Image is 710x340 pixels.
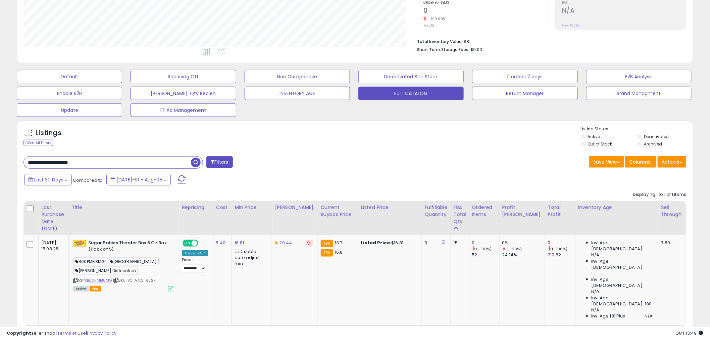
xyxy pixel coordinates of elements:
[358,70,464,83] button: Deactivated & In Stock
[41,240,63,252] div: [DATE] 15:08:28
[625,156,657,168] button: Columns
[87,278,112,283] a: B00PMEI8MG
[182,258,208,273] div: Preset:
[73,258,107,265] span: B00PMEI8MG
[71,204,176,211] div: Title
[7,330,116,337] div: seller snap | |
[586,87,692,100] button: Brand Managment
[658,156,687,168] button: Actions
[425,240,446,246] div: 0
[592,240,653,252] span: Inv. Age [DEMOGRAPHIC_DATA]:
[548,252,575,258] div: 210.82
[423,24,435,28] small: Prev: 52
[87,330,116,336] a: Privacy Policy
[661,240,681,246] div: 3.89
[472,70,577,83] button: 0 orders 7 days
[629,159,651,165] span: Columns
[578,204,655,211] div: Inventory Age
[182,250,208,256] div: Amazon AI *
[589,156,624,168] button: Save View
[592,252,600,258] span: N/A
[73,286,89,292] span: All listings currently available for purchase on Amazon
[216,204,229,211] div: Cost
[235,248,267,267] div: Disable auto adjust min
[24,174,72,185] button: Last 30 Days
[321,204,355,218] div: Current Buybox Price
[17,103,122,117] button: Update
[676,330,703,336] span: 2025-09-8 13:49 GMT
[321,249,333,257] small: FBA
[17,87,122,100] button: Enable B2B
[552,246,568,252] small: (-100%)
[73,240,87,247] img: 41lRjcd2HaL._SL40_.jpg
[426,16,446,22] small: -100.00%
[592,258,653,270] span: Inv. Age [DEMOGRAPHIC_DATA]:
[548,240,575,246] div: 0
[197,241,208,246] span: OFF
[472,87,577,100] button: Return Manager
[644,134,669,139] label: Deactivated
[581,126,693,132] p: Listing States:
[57,330,86,336] a: Terms of Use
[183,241,192,246] span: ON
[470,46,482,53] span: $0.00
[592,295,653,307] span: Inv. Age [DEMOGRAPHIC_DATA]-180:
[592,313,627,319] span: Inv. Age 181 Plus:
[131,87,236,100] button: [PERSON_NAME]. Qty Replen
[472,204,497,218] div: Ordered Items
[108,258,159,265] span: [GEOGRAPHIC_DATA]
[562,7,686,16] h2: N/A
[275,204,315,211] div: [PERSON_NAME]
[417,37,681,45] li: $81
[454,240,464,246] div: 15
[23,140,53,146] div: Clear All Filters
[182,204,210,211] div: Repricing
[113,278,155,283] span: | SKU: VC-A7LC-952P
[417,47,469,52] b: Short Term Storage Fees:
[206,156,233,168] button: Filters
[562,24,579,28] small: Prev: 75.08%
[562,1,686,5] span: ROI
[592,277,653,289] span: Inv. Age [DEMOGRAPHIC_DATA]:
[361,240,417,246] div: $16.81
[17,70,122,83] button: Default
[423,1,548,5] span: Ordered Items
[476,246,492,252] small: (-100%)
[235,240,244,246] a: 16.81
[245,87,350,100] button: INVENTORY AGE
[106,174,171,185] button: [DATE]-10 - Aug-08
[280,240,292,246] a: 20.44
[425,204,448,218] div: Fulfillable Quantity
[592,289,600,295] span: N/A
[245,70,350,83] button: Non Competitive
[73,267,138,274] span: [PERSON_NAME] Distribution
[423,7,548,16] h2: 0
[73,240,174,291] div: ASIN:
[235,204,269,211] div: Min Price
[417,39,463,44] b: Total Inventory Value:
[335,249,343,255] span: 16.8
[633,192,687,198] div: Displaying 1 to 1 of 1 items
[131,70,236,83] button: Repricing Off
[321,240,333,247] small: FBA
[34,176,63,183] span: Last 30 Days
[502,204,542,218] div: Profit [PERSON_NAME]
[502,240,545,246] div: 0%
[131,103,236,117] button: FF Ad Management
[472,240,499,246] div: 0
[592,307,600,313] span: N/A
[41,204,66,232] div: Last Purchase Date (GMT)
[216,240,226,246] a: 5.40
[548,204,572,218] div: Total Profit
[116,176,162,183] span: [DATE]-10 - Aug-08
[454,204,466,225] div: FBA Total Qty
[90,286,101,292] span: FBA
[502,252,545,258] div: 24.14%
[361,204,419,211] div: Listed Price
[645,313,653,319] span: N/A
[361,240,392,246] b: Listed Price:
[507,246,522,252] small: (-100%)
[7,330,31,336] strong: Copyright
[358,87,464,100] button: FULL CATALOG
[586,70,692,83] button: B2B Analysis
